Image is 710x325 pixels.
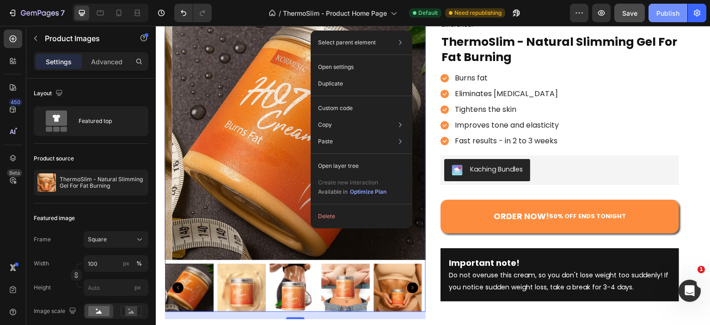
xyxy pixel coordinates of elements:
p: Create new interaction [318,178,387,187]
p: Paste [318,137,333,146]
p: Do not overuse this cream, so you don't lose weight too suddenly! If you notice sudden weight los... [293,231,515,267]
p: Open layer tree [318,162,359,170]
span: / [279,8,281,18]
div: Product source [34,154,74,163]
div: Featured image [34,214,75,222]
div: Kaching Bundles [314,139,367,148]
button: Kaching Bundles [288,133,374,155]
input: px% [84,255,148,272]
button: Carousel Next Arrow [251,257,263,268]
button: px [134,258,145,269]
p: Fast results - in 2 to 3 weeks [299,110,403,121]
button: 7 [4,4,69,22]
button: <span style="font-size:18px;"><strong>ORDER NOW!</strong></span><br><span style="font-size:13px;"... [285,174,523,208]
p: Settings [46,57,72,67]
button: Delete [314,208,409,225]
span: Save [622,9,637,17]
p: Eliminates [MEDICAL_DATA] [299,62,403,74]
span: ThermoSlim - Product Home Page [283,8,387,18]
span: Need republishing [454,9,502,17]
div: Layout [34,87,65,100]
p: Advanced [91,57,122,67]
p: 7 [61,7,65,18]
div: % [136,259,142,268]
iframe: Intercom live chat [679,280,701,302]
p: Tightens the skin [299,78,403,89]
p: Custom code [318,104,353,112]
p: ThermoSlim - Natural Slimming Gel For Fat Burning [60,176,145,189]
p: Improves tone and elasticity [299,94,403,105]
button: Save [614,4,645,22]
div: Optimize Plan [350,188,386,196]
img: product feature img [37,173,56,192]
button: Square [84,231,148,248]
div: Undo/Redo [174,4,212,22]
button: Publish [649,4,687,22]
input: px [84,279,148,296]
img: KachingBundles.png [296,139,307,150]
label: Frame [34,235,51,244]
p: Product Images [45,33,123,44]
p: Select parent element [318,38,376,47]
div: Featured top [79,110,135,132]
strong: ORDER NOW! [338,184,393,196]
label: Height [34,283,51,292]
div: Image scale [34,305,78,318]
span: 1 [698,266,705,273]
p: Open settings [318,63,354,71]
p: Duplicate [318,80,343,88]
span: Square [88,235,107,244]
label: Width [34,259,49,268]
h2: ThermoSlim - Natural Slimming Gel For Fat Burning [285,8,523,40]
span: px [135,284,141,291]
div: Beta [7,169,22,177]
p: Copy [318,121,332,129]
button: % [121,258,132,269]
span: Available in [318,188,348,195]
p: Burns fat [299,47,403,58]
div: 450 [9,98,22,106]
button: Optimize Plan [349,187,387,196]
strong: Important note! [293,231,364,243]
strong: 50% OFF ENDS TONIGHT [393,186,470,195]
div: px [123,259,129,268]
iframe: Design area [156,26,710,325]
div: Publish [656,8,679,18]
span: Default [418,9,438,17]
